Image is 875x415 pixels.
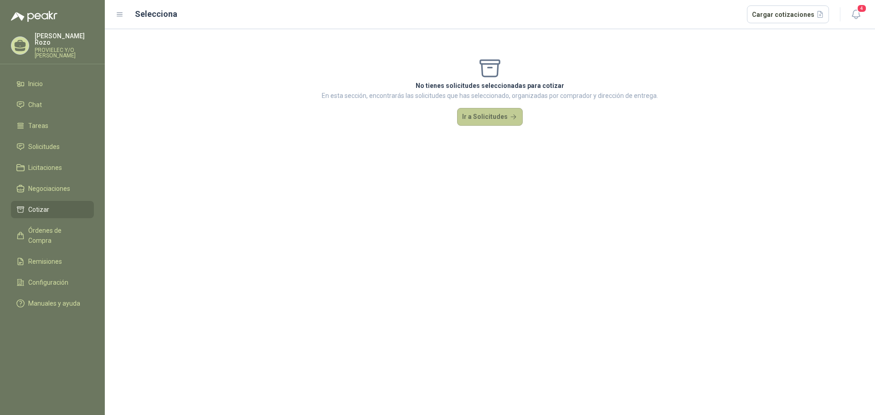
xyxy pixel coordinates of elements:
span: Manuales y ayuda [28,298,80,308]
button: 4 [848,6,864,23]
a: Remisiones [11,253,94,270]
a: Órdenes de Compra [11,222,94,249]
span: Chat [28,100,42,110]
a: Cotizar [11,201,94,218]
span: Inicio [28,79,43,89]
a: Solicitudes [11,138,94,155]
span: Cotizar [28,205,49,215]
p: [PERSON_NAME] Rozo [35,33,94,46]
span: Remisiones [28,256,62,266]
a: Configuración [11,274,94,291]
span: Órdenes de Compra [28,225,85,246]
a: Licitaciones [11,159,94,176]
p: PROVIELEC Y/O [PERSON_NAME] [35,47,94,58]
span: Tareas [28,121,48,131]
a: Manuales y ayuda [11,295,94,312]
span: 4 [857,4,867,13]
img: Logo peakr [11,11,57,22]
a: Negociaciones [11,180,94,197]
span: Solicitudes [28,142,60,152]
span: Licitaciones [28,163,62,173]
button: Cargar cotizaciones [747,5,829,24]
p: No tienes solicitudes seleccionadas para cotizar [322,81,658,91]
a: Inicio [11,75,94,92]
a: Chat [11,96,94,113]
button: Ir a Solicitudes [457,108,523,126]
span: Negociaciones [28,184,70,194]
h2: Selecciona [135,8,177,20]
span: Configuración [28,277,68,287]
p: En esta sección, encontrarás las solicitudes que has seleccionado, organizadas por comprador y di... [322,91,658,101]
a: Tareas [11,117,94,134]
